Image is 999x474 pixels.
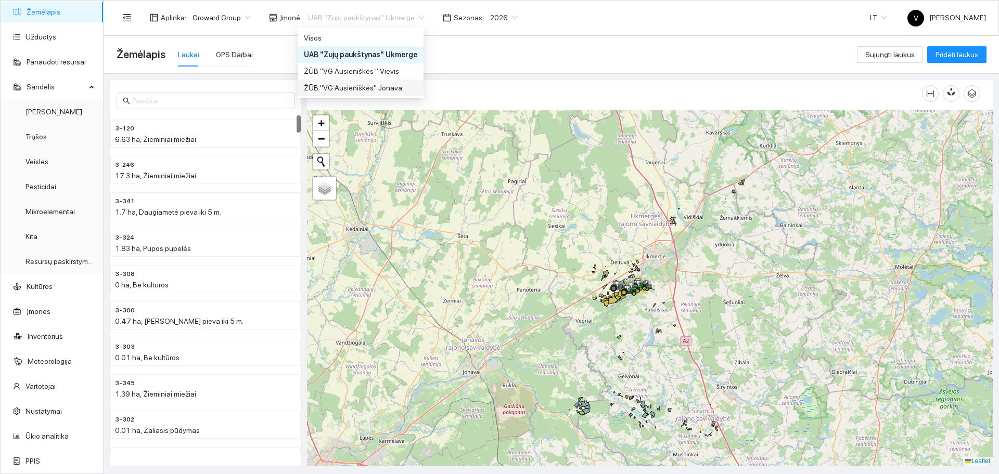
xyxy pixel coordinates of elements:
span: UAB "Zujų paukštynas" Ukmerge [308,10,424,25]
a: Resursų paskirstymas [25,257,96,266]
span: 17.3 ha, Žieminiai miežiai [115,172,196,180]
div: Visos [304,32,417,44]
span: 3-120 [115,124,134,134]
button: Pridėti laukus [927,46,987,63]
a: Įmonės [27,307,50,315]
a: Zoom out [313,131,329,147]
a: Veislės [25,157,48,166]
span: 0.01 ha, Be kultūros [115,353,180,362]
a: Pridėti laukus [927,50,987,59]
span: Įmonė : [280,12,302,23]
a: Ūkio analitika [25,432,69,440]
span: search [123,97,130,104]
span: 6.63 ha, Žieminiai miežiai [115,135,196,143]
span: 1.7 ha, Daugiametė pieva iki 5 m. [115,208,221,216]
input: Paieška [132,95,288,107]
a: Zoom in [313,115,329,131]
div: UAB "Zujų paukštynas" Ukmerge [304,49,417,60]
span: column-width [923,89,938,98]
span: 0.01 ha, Žaliasis pūdymas [115,426,200,434]
div: ŽŪB "VG Ausieniškės " Vievis [298,63,424,80]
div: Visos [298,30,424,46]
a: PPIS [25,457,40,465]
span: 0 ha, Be kultūros [115,281,169,289]
span: Aplinka : [161,12,186,23]
span: menu-fold [122,13,132,22]
a: Leaflet [965,457,990,465]
span: 3-303 [115,342,135,352]
button: Sujungti laukus [857,46,923,63]
div: Laukai [178,49,199,60]
span: Sandėlis [27,76,86,97]
div: GPS Darbai [216,49,253,60]
span: Žemėlapis [117,46,165,63]
span: LT [870,10,887,25]
span: [PERSON_NAME] [907,14,986,22]
a: Layers [313,177,336,200]
a: Žemėlapis [27,8,60,16]
a: Sujungti laukus [857,50,923,59]
span: + [318,116,325,129]
div: Žemėlapis [319,78,922,108]
button: menu-fold [117,7,137,28]
span: V [914,10,918,27]
span: 3-324 [115,233,134,243]
a: Kita [25,232,37,241]
span: 0.47 ha, [PERSON_NAME] pieva iki 5 m. [115,317,244,325]
span: Groward Group [193,10,250,25]
span: 3-302 [115,415,134,425]
span: Sujungti laukus [865,49,915,60]
span: 3-300 [115,306,135,315]
a: Mikroelementai [25,207,75,216]
span: layout [150,14,158,22]
span: shop [269,14,277,22]
a: Pesticidai [25,182,56,191]
a: Panaudoti resursai [27,58,86,66]
div: UAB "Zujų paukštynas" Ukmerge [298,46,424,63]
a: Vartotojai [25,382,56,390]
button: column-width [922,85,939,102]
span: 3-246 [115,160,134,170]
a: [PERSON_NAME] [25,108,82,116]
div: ŽŪB "VG Ausieniškės" Jonava [304,82,417,94]
a: Kultūros [27,282,53,291]
span: 2026 [490,10,517,25]
span: Pridėti laukus [936,49,978,60]
span: 3-308 [115,269,135,279]
span: calendar [443,14,451,22]
a: Nustatymai [25,407,62,415]
span: Sezonas : [454,12,484,23]
span: − [318,132,325,145]
a: Inventorius [28,332,63,340]
a: Trąšos [25,133,47,141]
span: 3-345 [115,378,135,388]
div: ŽŪB "VG Ausieniškės" Jonava [298,80,424,96]
span: 1.83 ha, Pupos pupelės [115,244,191,253]
span: 3-341 [115,196,135,206]
a: Meteorologija [28,357,72,365]
div: ŽŪB "VG Ausieniškės " Vievis [304,65,417,77]
a: Užduotys [25,33,56,41]
span: 3-088 [115,451,135,461]
button: Initiate a new search [313,154,329,169]
span: 1.39 ha, Žieminiai miežiai [115,390,196,398]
